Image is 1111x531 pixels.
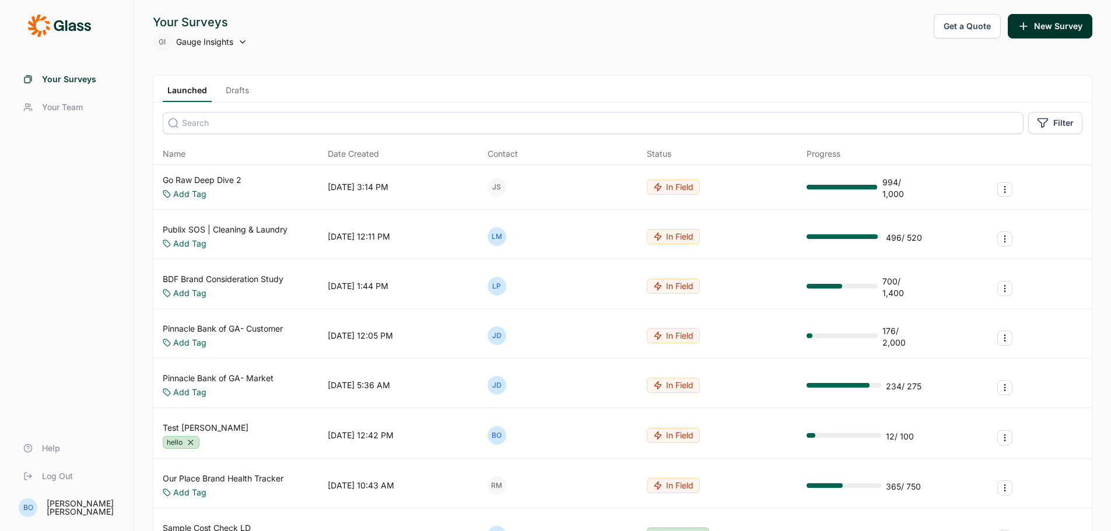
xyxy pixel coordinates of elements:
div: BO [488,426,506,445]
button: Survey Actions [997,380,1012,395]
a: Our Place Brand Health Tracker [163,473,283,484]
a: Add Tag [173,238,206,249]
button: New Survey [1008,14,1092,38]
button: In Field [647,279,700,294]
div: [DATE] 12:05 PM [328,330,393,342]
span: Date Created [328,148,379,160]
button: In Field [647,229,700,244]
div: 365 / 750 [886,481,921,493]
div: Status [647,148,671,160]
button: In Field [647,378,700,393]
button: In Field [647,328,700,343]
div: 700 / 1,400 [882,276,923,299]
div: JD [488,326,506,345]
button: Survey Actions [997,231,1012,247]
a: Add Tag [173,337,206,349]
div: JS [488,178,506,196]
a: Add Tag [173,386,206,398]
div: Your Surveys [153,14,247,30]
div: LM [488,227,506,246]
span: Log Out [42,470,73,482]
a: Pinnacle Bank of GA- Market [163,372,274,384]
div: [DATE] 5:36 AM [328,379,390,391]
button: In Field [647,428,700,443]
div: Contact [488,148,518,160]
a: Add Tag [173,487,206,498]
div: [DATE] 1:44 PM [328,280,388,292]
div: 234 / 275 [886,381,921,392]
div: RM [488,476,506,495]
div: GI [153,33,171,51]
button: Filter [1028,112,1082,134]
a: BDF Brand Consideration Study [163,273,283,285]
div: [DATE] 12:11 PM [328,231,390,242]
a: Drafts [221,85,254,102]
button: Survey Actions [997,330,1012,346]
a: Add Tag [173,188,206,200]
span: Gauge Insights [176,36,233,48]
div: 176 / 2,000 [882,325,923,349]
div: 994 / 1,000 [882,177,923,200]
div: 12 / 100 [886,431,914,442]
button: In Field [647,180,700,195]
div: [DATE] 3:14 PM [328,181,388,193]
button: Survey Actions [997,430,1012,445]
span: Your Surveys [42,73,96,85]
a: Launched [163,85,212,102]
span: Name [163,148,185,160]
div: [DATE] 10:43 AM [328,480,394,491]
span: Your Team [42,101,83,113]
button: Survey Actions [997,182,1012,197]
span: Help [42,442,60,454]
a: Test [PERSON_NAME] [163,422,248,434]
div: hello [163,436,199,449]
input: Search [163,112,1024,134]
a: Pinnacle Bank of GA- Customer [163,323,283,335]
div: LP [488,277,506,296]
div: Progress [807,148,840,160]
a: Go Raw Deep Dive 2 [163,174,241,186]
span: Filter [1053,117,1074,129]
div: 496 / 520 [886,232,922,244]
a: Publix SOS | Cleaning & Laundry [163,224,288,235]
button: In Field [647,478,700,493]
a: Add Tag [173,287,206,299]
div: [PERSON_NAME] [PERSON_NAME] [47,500,120,516]
button: Survey Actions [997,480,1012,495]
button: Survey Actions [997,281,1012,296]
div: JD [488,376,506,395]
div: [DATE] 12:42 PM [328,430,394,441]
div: BO [19,498,37,517]
button: Get a Quote [934,14,1001,38]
